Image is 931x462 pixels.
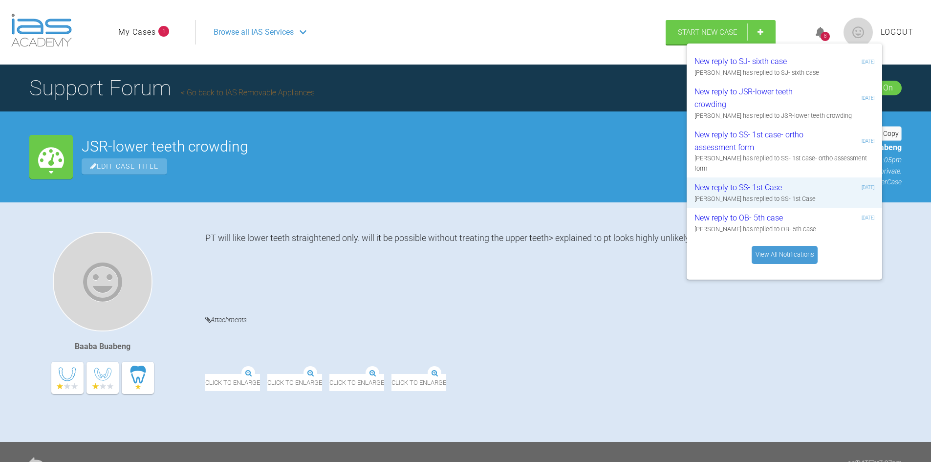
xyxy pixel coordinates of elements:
div: [PERSON_NAME] has replied to JSR-lower teeth crowding [694,111,874,121]
div: [PERSON_NAME] has replied to OB- 5th case [694,224,874,234]
img: logo-light.3e3ef733.png [11,14,72,47]
div: New reply to OB- 5th case [694,212,811,224]
a: New reply to SS- 1st case- ortho assessment form[DATE][PERSON_NAME] has replied to SS- 1st case- ... [687,125,882,177]
div: Baaba Buabeng [75,340,130,353]
span: Click to enlarge [205,374,260,391]
span: Browse all IAS Services [214,26,294,39]
div: [PERSON_NAME] has replied to SS- 1st Case [694,194,874,204]
div: New reply to SS- 1st case- ortho assessment form [694,129,811,154]
div: New reply to SS- 1st Case [694,181,811,194]
img: profile.png [844,18,873,47]
span: Click to enlarge [267,374,322,391]
a: New reply to OB- 5th case[DATE][PERSON_NAME] has replied to OB- 5th case [687,208,882,238]
div: New reply to SJ- sixth case [694,55,811,68]
span: Click to enlarge [329,374,384,391]
div: New reply to JSR-lower teeth crowding [694,86,811,110]
a: Start New Case [666,20,776,44]
a: Go back to IAS Removable Appliances [181,88,315,97]
a: New reply to SJ- sixth case[DATE][PERSON_NAME] has replied to SJ- sixth case [687,51,882,82]
div: Copy [871,127,901,140]
a: My Cases [118,26,156,39]
div: PT will like lower teeth straightened only. will it be possible without treating the upper teeth>... [205,232,902,300]
div: [PERSON_NAME] has replied to SJ- sixth case [694,68,874,78]
div: 8 [821,32,830,41]
div: [PERSON_NAME] has replied to SS- 1st case- ortho assessment form [694,154,874,174]
a: Logout [881,26,913,39]
h2: JSR-lower teeth crowding [82,139,783,154]
span: Start New Case [678,28,737,37]
a: New reply to JSR-lower teeth crowding[DATE][PERSON_NAME] has replied to JSR-lower teeth crowding [687,82,882,125]
span: Click to enlarge [391,374,446,391]
h4: Attachments [205,314,902,326]
img: Baaba Buabeng [53,232,152,331]
span: Edit Case Title [82,158,167,175]
div: [DATE] [862,184,874,191]
a: View All Notifications [752,246,818,264]
h1: Support Forum [29,71,315,105]
div: [DATE] [862,214,874,221]
div: [DATE] [862,137,874,145]
span: 1 [158,26,169,37]
div: [DATE] [862,94,874,102]
a: New reply to SS- 1st Case[DATE][PERSON_NAME] has replied to SS- 1st Case [687,177,882,208]
div: On [883,82,893,94]
div: [DATE] [862,58,874,66]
